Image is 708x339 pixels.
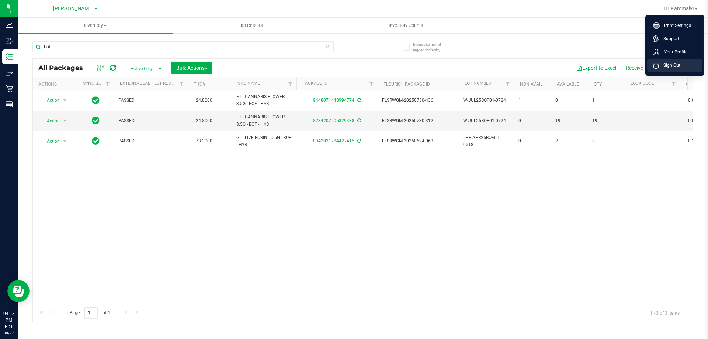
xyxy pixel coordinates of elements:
[171,62,212,74] button: Bulk Actions
[684,136,706,146] span: 0.1600
[238,81,260,86] a: SKU Name
[356,138,361,143] span: Sync from Compliance System
[102,77,114,90] a: Filter
[382,117,454,124] span: FLSRWGM-20250730-312
[313,98,354,103] a: 9448071448994774
[92,136,100,146] span: In Sync
[228,22,273,29] span: Lab Results
[647,59,702,72] li: Sign Out
[644,307,686,318] span: 1 - 3 of 3 items
[621,62,682,74] button: Receive Non-Cannabis
[383,82,430,87] a: Flourish Package ID
[594,82,602,87] a: Qty
[192,136,216,146] span: 73.3000
[92,115,100,126] span: In Sync
[413,42,450,53] span: Include items not tagged for facility
[684,115,706,126] span: 0.0000
[313,138,354,143] a: 8942031784427415
[382,138,454,145] span: FLSRWGM-20250624-063
[356,98,361,103] span: Sync from Compliance System
[555,97,583,104] span: 0
[60,95,70,105] span: select
[465,81,491,86] a: Lot Number
[236,134,292,148] span: GL - LIVE ROSIN - 0.5G - BOF - HYB
[502,77,514,90] a: Filter
[572,62,621,74] button: Export to Excel
[53,6,94,12] span: [PERSON_NAME]
[40,116,60,126] span: Action
[118,138,183,145] span: PASSED
[328,18,483,33] a: Inventory Counts
[463,97,510,104] span: W-JUL25BOF01-0724
[660,48,687,56] span: Your Profile
[660,22,691,29] span: Print Settings
[379,22,433,29] span: Inventory Counts
[6,37,13,45] inline-svg: Inbound
[382,97,454,104] span: FLSRWGM-20250730-436
[6,21,13,29] inline-svg: Analytics
[325,41,330,51] span: Clear
[38,64,90,72] span: All Packages
[3,310,14,330] p: 04:13 PM EDT
[120,81,178,86] a: External Lab Test Result
[192,95,216,106] span: 24.8000
[356,118,361,123] span: Sync from Compliance System
[3,330,14,336] p: 08/27
[592,117,620,124] span: 19
[63,307,116,319] span: Page of 1
[631,81,654,86] a: Lock Code
[32,41,334,52] input: Search Package ID, Item Name, SKU, Lot or Part Number...
[6,69,13,76] inline-svg: Outbound
[18,18,173,33] a: Inventory
[686,82,698,87] a: CBD%
[664,6,694,11] span: Hi, Kammaly!
[302,81,327,86] a: Package ID
[518,97,546,104] span: 1
[592,97,620,104] span: 1
[518,117,546,124] span: 0
[592,138,620,145] span: 2
[118,117,183,124] span: PASSED
[313,118,354,123] a: 8234207505329438
[555,117,583,124] span: 19
[236,114,292,128] span: FT - CANNABIS FLOWER - 3.5G - BOF - HYB
[236,93,292,107] span: FT - CANNABIS FLOWER - 3.5G - BOF - HYB
[40,95,60,105] span: Action
[7,280,29,302] iframe: Resource center
[18,22,173,29] span: Inventory
[518,138,546,145] span: 0
[118,97,183,104] span: PASSED
[40,136,60,146] span: Action
[555,138,583,145] span: 2
[194,82,206,87] a: THC%
[92,95,100,105] span: In Sync
[192,115,216,126] span: 24.8000
[668,77,680,90] a: Filter
[557,82,579,87] a: Available
[284,77,296,90] a: Filter
[659,62,680,69] span: Sign Out
[653,35,700,42] a: Support
[84,307,98,319] input: 1
[176,77,188,90] a: Filter
[684,95,706,106] span: 0.0000
[6,101,13,108] inline-svg: Reports
[38,82,74,87] div: Actions
[60,136,70,146] span: select
[173,18,328,33] a: Lab Results
[60,116,70,126] span: select
[659,35,679,42] span: Support
[463,117,510,124] span: W-JUL25BOF01-0724
[6,53,13,60] inline-svg: Inventory
[6,85,13,92] inline-svg: Retail
[520,82,553,87] a: Non-Available
[463,134,510,148] span: LHR-APR25BOF01-0618
[365,77,378,90] a: Filter
[176,65,208,71] span: Bulk Actions
[83,81,111,86] a: Sync Status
